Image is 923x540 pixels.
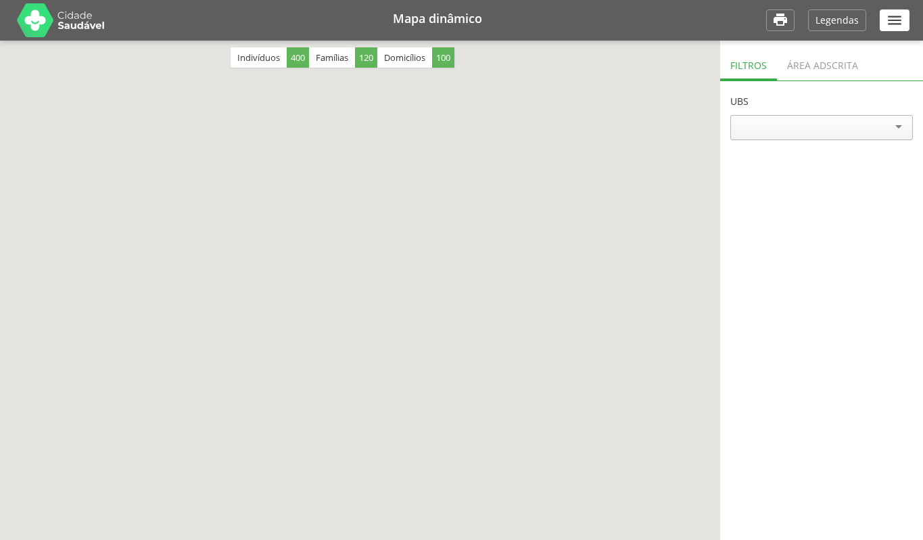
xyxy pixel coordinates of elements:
[720,47,777,81] div: Filtros
[287,47,309,68] span: 400
[777,47,868,81] div: Área adscrita
[122,12,753,24] h1: Mapa dinâmico
[355,47,377,68] span: 120
[886,12,903,29] i: 
[231,47,454,68] div: Indivíduos Famílias Domicílios
[815,16,859,25] p: Legendas
[772,12,788,29] i: Imprimir
[432,47,454,68] span: 100
[730,81,913,115] header: UBS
